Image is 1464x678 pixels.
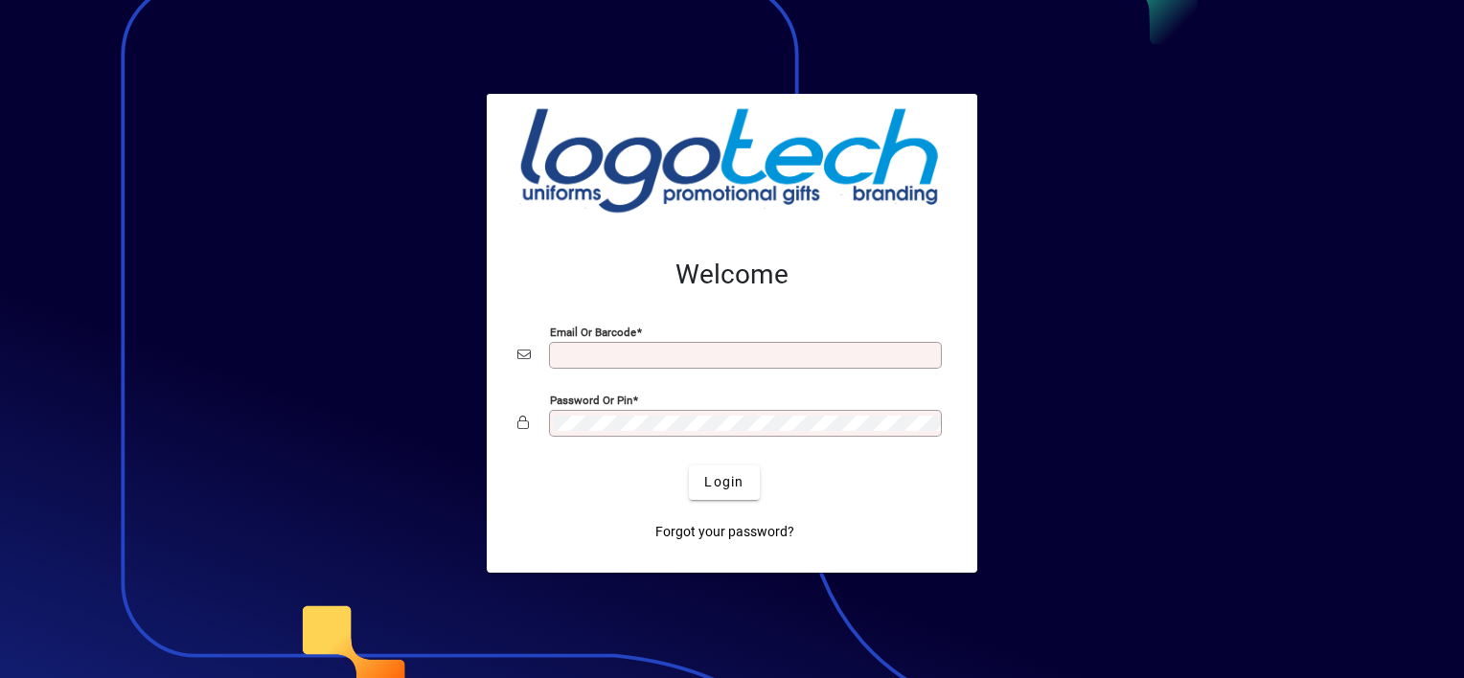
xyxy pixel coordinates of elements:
[704,472,743,492] span: Login
[648,515,802,550] a: Forgot your password?
[550,393,632,406] mat-label: Password or Pin
[655,522,794,542] span: Forgot your password?
[550,325,636,338] mat-label: Email or Barcode
[689,465,759,500] button: Login
[517,259,947,291] h2: Welcome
